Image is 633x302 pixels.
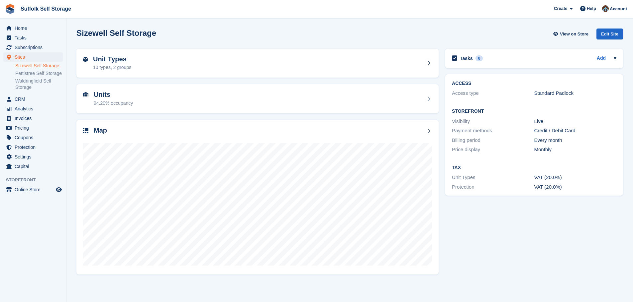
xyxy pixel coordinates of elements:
[452,127,534,135] div: Payment methods
[15,70,63,77] a: Pettistree Self Storage
[94,127,107,134] h2: Map
[587,5,596,12] span: Help
[3,52,63,62] a: menu
[554,5,567,12] span: Create
[3,162,63,171] a: menu
[6,177,66,183] span: Storefront
[76,49,439,78] a: Unit Types 10 types, 2 groups
[55,186,63,194] a: Preview store
[5,4,15,14] img: stora-icon-8386f47178a22dfd0bd8f6a31ec36ba5ce8667c1dd55bd0f319d3a0aa187defe.svg
[93,64,131,71] div: 10 types, 2 groups
[475,55,483,61] div: 0
[552,29,591,39] a: View on Store
[534,137,616,144] div: Every month
[452,109,616,114] h2: Storefront
[76,84,439,113] a: Units 94.20% occupancy
[452,81,616,86] h2: ACCESS
[15,33,54,42] span: Tasks
[560,31,588,37] span: View on Store
[3,24,63,33] a: menu
[534,183,616,191] div: VAT (20.0%)
[452,165,616,170] h2: Tax
[83,57,88,62] img: unit-type-icn-2b2737a686de81e16bb02015468b77c625bbabd49415b5ef34ead5e3b44a266d.svg
[597,55,606,62] a: Add
[460,55,473,61] h2: Tasks
[602,5,609,12] img: Lisa Furneaux
[3,104,63,113] a: menu
[3,143,63,152] a: menu
[596,29,623,42] a: Edit Site
[15,78,63,91] a: Waldringfield Self Storage
[3,133,63,142] a: menu
[3,94,63,104] a: menu
[15,152,54,161] span: Settings
[83,92,88,97] img: unit-icn-7be61d7bf1b0ce9d3e12c5938cc71ed9869f7b940bace4675aadf7bd6d80202e.svg
[452,90,534,97] div: Access type
[3,185,63,194] a: menu
[534,146,616,153] div: Monthly
[15,63,63,69] a: Sizewell Self Storage
[94,100,133,107] div: 94.20% occupancy
[452,183,534,191] div: Protection
[3,123,63,133] a: menu
[15,52,54,62] span: Sites
[534,174,616,181] div: VAT (20.0%)
[452,174,534,181] div: Unit Types
[15,133,54,142] span: Coupons
[18,3,74,14] a: Suffolk Self Storage
[15,24,54,33] span: Home
[534,118,616,125] div: Live
[15,114,54,123] span: Invoices
[3,114,63,123] a: menu
[15,123,54,133] span: Pricing
[610,6,627,12] span: Account
[3,43,63,52] a: menu
[452,146,534,153] div: Price display
[94,91,133,98] h2: Units
[596,29,623,39] div: Edit Site
[15,94,54,104] span: CRM
[15,143,54,152] span: Protection
[15,162,54,171] span: Capital
[76,29,156,37] h2: Sizewell Self Storage
[3,152,63,161] a: menu
[83,128,88,133] img: map-icn-33ee37083ee616e46c38cad1a60f524a97daa1e2b2c8c0bc3eb3415660979fc1.svg
[452,118,534,125] div: Visibility
[534,127,616,135] div: Credit / Debit Card
[76,120,439,275] a: Map
[15,43,54,52] span: Subscriptions
[15,104,54,113] span: Analytics
[15,185,54,194] span: Online Store
[3,33,63,42] a: menu
[93,55,131,63] h2: Unit Types
[534,90,616,97] div: Standard Padlock
[452,137,534,144] div: Billing period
